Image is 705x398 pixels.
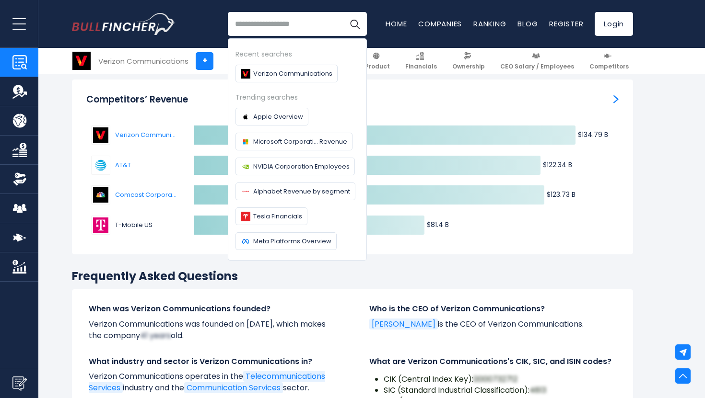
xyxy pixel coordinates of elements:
[115,190,177,200] span: Comcast Corporation
[235,92,359,103] div: Trending searches
[595,12,633,36] a: Login
[241,237,250,246] img: Company logo
[235,207,307,225] a: Tesla Financials
[184,382,283,393] a: Communication Services
[517,19,538,29] a: Blog
[235,158,355,175] a: NVIDIA Corporation Employees
[241,69,250,79] img: Verizon Communications
[115,160,163,170] span: AT&T
[235,49,359,60] div: Recent searches
[253,236,331,246] span: Meta Platforms Overview
[91,185,177,205] a: Comcast Corporation
[473,19,506,29] a: Ranking
[384,375,616,385] li: CIK (Central Index Key):
[72,13,175,35] a: Go to homepage
[98,56,188,67] div: Verizon Communications
[91,185,110,205] img: Comcast Corporation competitors logo
[386,19,407,29] a: Home
[115,220,163,230] span: T-Mobile US
[401,48,441,74] a: Financials
[589,63,629,70] span: Competitors
[384,386,616,396] li: SIC (Standard Industrial Classification):
[241,137,250,147] img: Company logo
[89,318,336,341] p: Verizon Communications was founded on [DATE], which makes the company old.
[369,356,616,367] h4: What are Verizon Communications's CIK, SIC, and ISIN codes?
[369,318,438,330] a: [PERSON_NAME]
[196,52,213,70] a: +
[72,269,633,284] h3: Frequently Asked Questions
[361,48,394,74] a: Product
[253,112,303,122] span: Apple Overview
[496,48,578,74] a: CEO Salary / Employees
[91,156,163,175] a: AT&T
[89,356,336,367] h4: What industry and sector is Verizon Communications in?
[369,318,616,330] p: is the CEO of Verizon Communications.
[543,160,572,170] text: $122.34 B
[235,133,352,150] a: Microsoft Corporati... Revenue
[140,330,171,341] span: 41 years
[613,94,619,104] a: Competitors’ Revenue
[343,12,367,36] button: Search
[405,63,437,70] span: Financials
[418,19,462,29] a: Companies
[253,186,350,196] span: Alphabet Revenue by segment
[235,108,308,125] a: Apple Overview
[529,385,546,396] span: 4813
[235,182,355,200] a: Alphabet Revenue by segment
[473,374,517,385] span: 0000732712
[427,220,449,229] text: $81.4 B
[241,162,250,171] img: Company logo
[241,112,250,122] img: Company logo
[549,19,583,29] a: Register
[91,216,163,235] a: T-Mobile US
[235,65,338,82] a: Verizon Communications
[241,187,250,196] img: Company logo
[578,130,608,139] text: $134.79 B
[500,63,574,70] span: CEO Salary / Employees
[72,13,176,35] img: Bullfincher logo
[452,63,485,70] span: Ownership
[91,125,177,145] button: Verizon Communications
[86,94,188,106] h3: Competitors’ Revenue
[253,161,350,171] span: NVIDIA Corporation Employees
[72,52,91,70] img: VZ logo
[547,190,576,199] text: $123.73 B
[115,132,177,139] span: Verizon Communications
[89,371,325,393] a: Telecommunications Services
[369,304,616,314] h4: Who is the CEO of Verizon Communications?
[448,48,489,74] a: Ownership
[253,68,332,79] span: Verizon Communications
[585,48,633,74] a: Competitors
[89,371,336,394] p: Verizon Communications operates in the industry and the sector.
[91,216,110,235] img: T-Mobile US competitors logo
[365,63,390,70] span: Product
[241,212,250,221] img: Company logo
[91,156,110,175] img: AT&T competitors logo
[91,125,110,145] img: Verizon Communications competitors logo
[12,172,27,186] img: Ownership
[235,232,337,250] a: Meta Platforms Overview
[89,304,336,314] h4: When was Verizon Communications founded?
[253,136,347,147] span: Microsoft Corporati... Revenue
[253,211,302,221] span: Tesla Financials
